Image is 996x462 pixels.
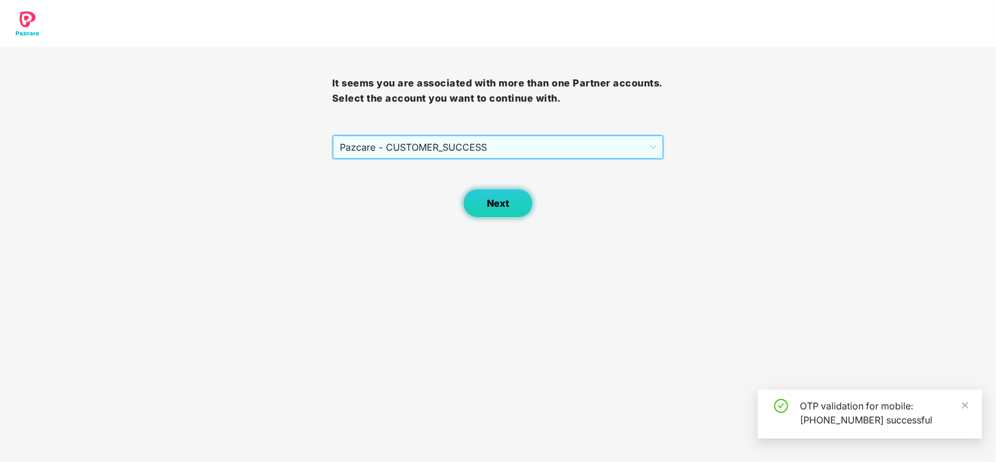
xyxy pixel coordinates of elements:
span: close [961,401,969,409]
h3: It seems you are associated with more than one Partner accounts. Select the account you want to c... [332,76,664,106]
span: Next [487,198,509,209]
button: Next [463,189,533,218]
div: OTP validation for mobile: [PHONE_NUMBER] successful [800,399,968,427]
span: Pazcare - CUSTOMER_SUCCESS [340,136,657,158]
span: check-circle [774,399,788,413]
